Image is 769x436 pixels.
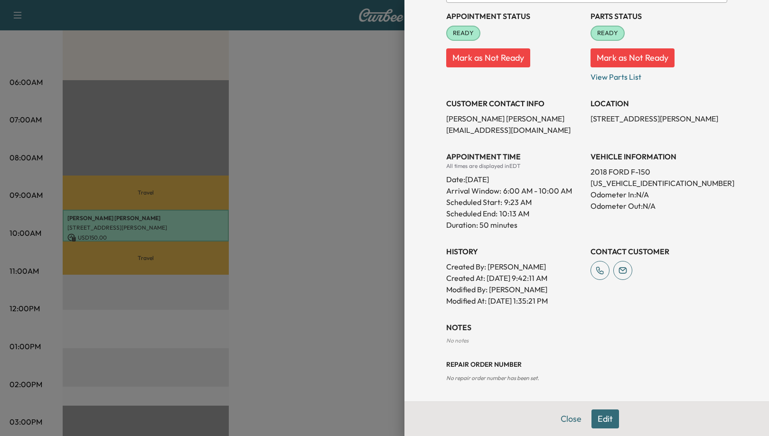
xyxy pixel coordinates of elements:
h3: VEHICLE INFORMATION [591,151,727,162]
p: [PERSON_NAME] [PERSON_NAME] [446,113,583,124]
div: No notes [446,337,727,344]
h3: History [446,246,583,257]
button: Edit [591,409,619,428]
p: Scheduled Start: [446,196,502,208]
p: [EMAIL_ADDRESS][DOMAIN_NAME] [446,124,583,136]
h3: CONTACT CUSTOMER [591,246,727,257]
p: 10:13 AM [499,208,529,219]
div: Date: [DATE] [446,170,583,185]
p: 2018 FORD F-150 [591,166,727,177]
p: Modified By : [PERSON_NAME] [446,284,583,295]
p: Odometer In: N/A [591,189,727,200]
span: READY [447,28,479,38]
p: Created At : [DATE] 9:42:11 AM [446,272,583,284]
button: Mark as Not Ready [591,48,675,67]
h3: APPOINTMENT TIME [446,151,583,162]
h3: Repair Order number [446,360,727,369]
h3: Parts Status [591,10,727,22]
p: Created By : [PERSON_NAME] [446,261,583,272]
h3: CUSTOMER CONTACT INFO [446,98,583,109]
h3: LOCATION [591,98,727,109]
p: Duration: 50 minutes [446,219,583,231]
button: Mark as Not Ready [446,48,530,67]
p: Arrival Window: [446,185,583,196]
div: All times are displayed in EDT [446,162,583,170]
span: No repair order number has been set. [446,374,539,381]
h3: NOTES [446,322,727,333]
button: Close [554,409,588,428]
p: Scheduled End: [446,208,497,219]
p: View Parts List [591,67,727,83]
p: 9:23 AM [504,196,532,208]
span: READY [591,28,624,38]
p: [US_VEHICLE_IDENTIFICATION_NUMBER] [591,177,727,189]
p: [STREET_ADDRESS][PERSON_NAME] [591,113,727,124]
p: Odometer Out: N/A [591,200,727,212]
h3: Appointment Status [446,10,583,22]
span: 6:00 AM - 10:00 AM [503,185,572,196]
p: Modified At : [DATE] 1:35:21 PM [446,295,583,306]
